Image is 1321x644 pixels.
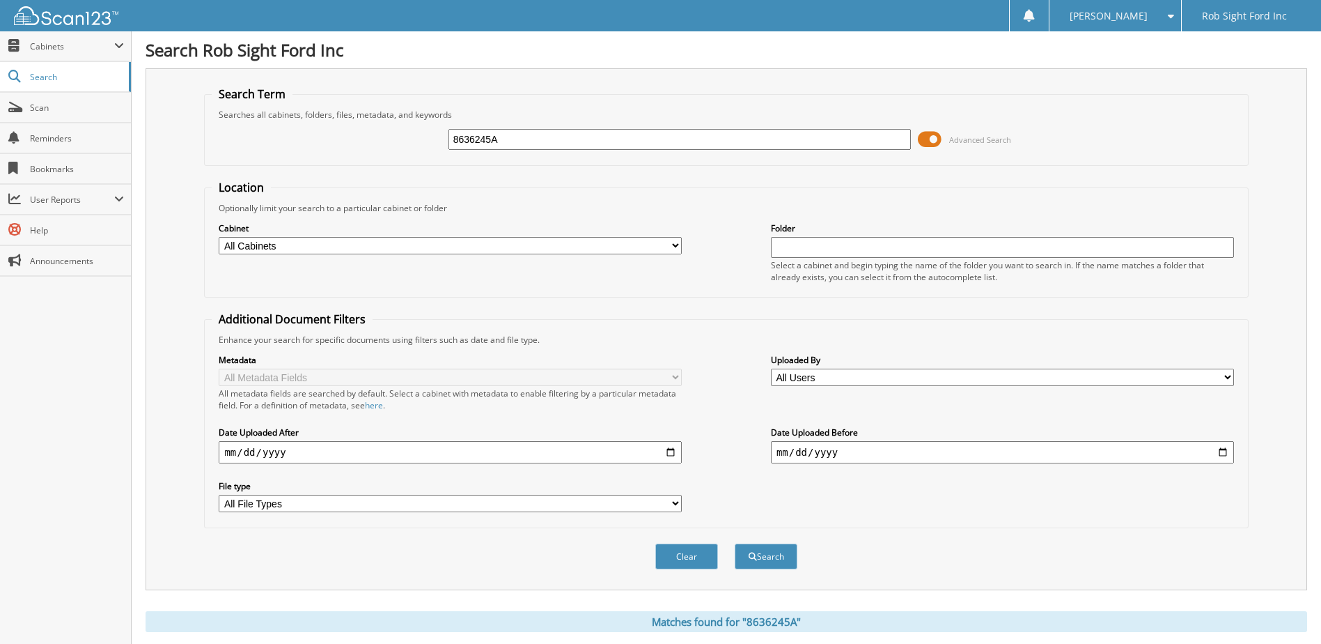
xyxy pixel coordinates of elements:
img: scan123-logo-white.svg [14,6,118,25]
label: Metadata [219,354,682,366]
input: end [771,441,1234,463]
div: Searches all cabinets, folders, files, metadata, and keywords [212,109,1240,121]
span: Scan [30,102,124,114]
div: All metadata fields are searched by default. Select a cabinet with metadata to enable filtering b... [219,388,682,411]
span: Search [30,71,122,83]
legend: Search Term [212,86,292,102]
label: Date Uploaded After [219,427,682,438]
span: [PERSON_NAME] [1070,12,1148,20]
span: Rob Sight Ford Inc [1202,12,1287,20]
label: Uploaded By [771,354,1234,366]
span: Advanced Search [949,135,1011,145]
span: Help [30,224,124,236]
span: Reminders [30,132,124,144]
span: Cabinets [30,40,114,52]
legend: Additional Document Filters [212,312,373,327]
input: start [219,441,682,463]
div: Matches found for "8636245A" [146,611,1307,632]
label: Cabinet [219,222,682,234]
div: Select a cabinet and begin typing the name of the folder you want to search in. If the name match... [771,259,1234,283]
div: Enhance your search for specific documents using filters such as date and file type. [212,334,1240,346]
span: Bookmarks [30,163,124,175]
a: here [365,399,383,411]
div: Optionally limit your search to a particular cabinet or folder [212,202,1240,214]
label: File type [219,480,682,492]
h1: Search Rob Sight Ford Inc [146,38,1307,61]
span: User Reports [30,194,114,206]
span: Announcements [30,255,124,267]
label: Folder [771,222,1234,234]
legend: Location [212,180,271,195]
button: Clear [655,544,718,569]
label: Date Uploaded Before [771,427,1234,438]
button: Search [735,544,797,569]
